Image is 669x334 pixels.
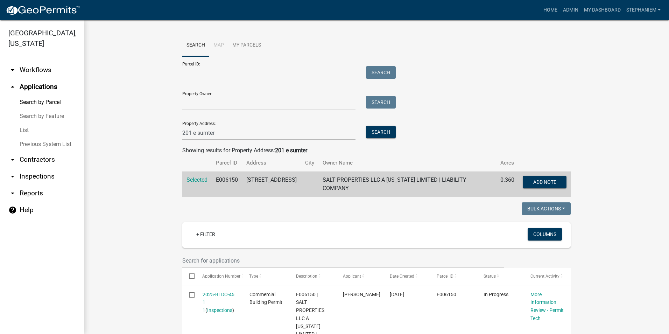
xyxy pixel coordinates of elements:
th: Parcel ID [212,155,242,171]
i: arrow_drop_down [8,66,17,74]
span: Applicant [343,274,361,279]
a: Selected [186,176,207,183]
a: Inspections [207,307,232,313]
a: My Dashboard [581,4,624,17]
button: Search [366,66,396,79]
button: Search [366,126,396,138]
i: arrow_drop_down [8,155,17,164]
i: help [8,206,17,214]
th: Acres [496,155,519,171]
i: arrow_drop_down [8,172,17,181]
i: arrow_drop_down [8,189,17,197]
datatable-header-cell: Date Created [383,268,430,285]
span: 09/07/2025 [390,292,404,297]
a: Admin [560,4,581,17]
button: Add Note [523,176,566,188]
span: Commercial Building Permit [249,292,282,305]
a: My Parcels [228,34,265,57]
a: Home [541,4,560,17]
strong: 201 e sumter [275,147,307,154]
datatable-header-cell: Description [289,268,336,285]
span: Bobby Holcomb [343,292,380,297]
button: Search [366,96,396,109]
span: Description [296,274,317,279]
span: Current Activity [530,274,559,279]
a: More Information Review - Permit Tech [530,292,564,321]
datatable-header-cell: Parcel ID [430,268,477,285]
div: Showing results for Property Address: [182,146,571,155]
datatable-header-cell: Select [182,268,196,285]
a: 2025-BLDC-45 1 1 [203,292,234,313]
span: Add Note [533,179,556,185]
button: Columns [528,228,562,241]
div: ( ) [203,291,236,314]
datatable-header-cell: Type [242,268,289,285]
a: + Filter [191,228,221,241]
span: Status [484,274,496,279]
td: SALT PROPERTIES LLC A [US_STATE] LIMITED | LIABILITY COMPANY [318,172,496,197]
button: Bulk Actions [522,202,571,215]
td: [STREET_ADDRESS] [242,172,301,197]
span: Parcel ID [437,274,453,279]
input: Search for applications [182,253,504,268]
i: arrow_drop_up [8,83,17,91]
span: Date Created [390,274,414,279]
span: E006150 [437,292,456,297]
span: Type [249,274,259,279]
td: 0.360 [496,172,519,197]
th: Owner Name [318,155,496,171]
span: In Progress [484,292,508,297]
span: Application Number [203,274,241,279]
datatable-header-cell: Current Activity [524,268,571,285]
a: StephanieM [624,4,663,17]
th: Address [242,155,301,171]
td: E006150 [212,172,242,197]
datatable-header-cell: Application Number [196,268,242,285]
th: City [301,155,318,171]
datatable-header-cell: Applicant [336,268,383,285]
a: Search [182,34,209,57]
datatable-header-cell: Status [477,268,524,285]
